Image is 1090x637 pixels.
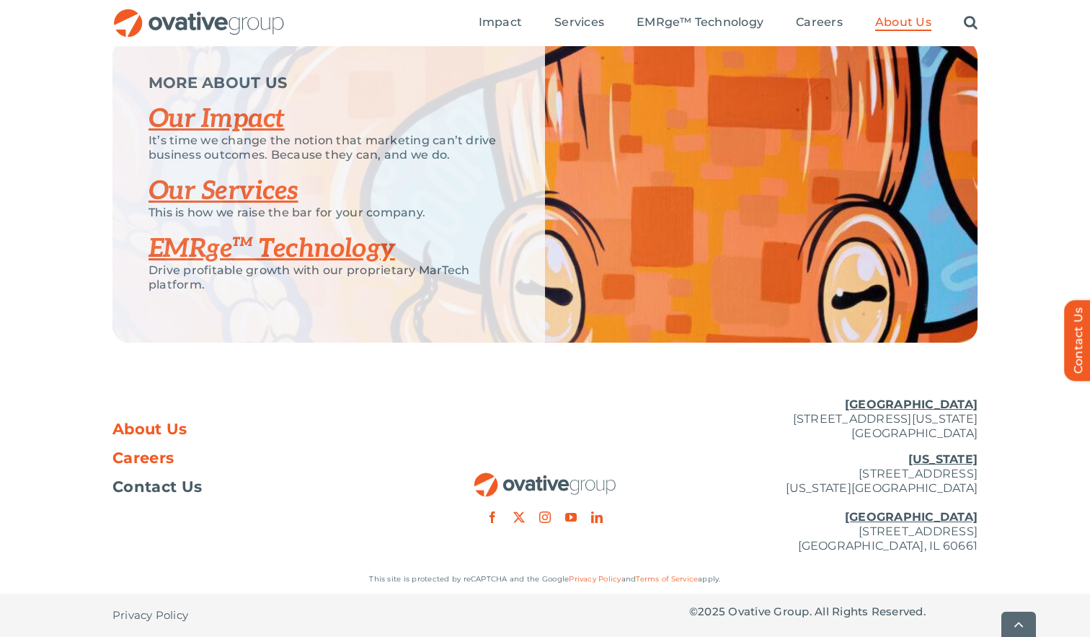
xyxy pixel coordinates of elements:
a: facebook [487,511,498,523]
a: About Us [112,422,401,436]
a: About Us [875,15,931,31]
span: Impact [479,15,522,30]
a: youtube [565,511,577,523]
a: Impact [479,15,522,31]
p: Drive profitable growth with our proprietary MarTech platform. [149,263,509,292]
a: Services [554,15,604,31]
a: OG_Full_horizontal_RGB [112,7,285,21]
a: Terms of Service [636,574,698,584]
a: OG_Full_horizontal_RGB [473,471,617,485]
u: [GEOGRAPHIC_DATA] [845,510,978,524]
p: [STREET_ADDRESS] [US_STATE][GEOGRAPHIC_DATA] [STREET_ADDRESS] [GEOGRAPHIC_DATA], IL 60661 [689,452,978,553]
a: EMRge™ Technology [149,233,395,265]
span: EMRge™ Technology [637,15,763,30]
a: EMRge™ Technology [637,15,763,31]
p: [STREET_ADDRESS][US_STATE] [GEOGRAPHIC_DATA] [689,397,978,441]
a: Our Services [149,175,298,207]
p: © Ovative Group. All Rights Reserved. [689,605,978,619]
u: [US_STATE] [908,452,978,466]
a: Contact Us [112,480,401,494]
span: About Us [112,422,187,436]
p: MORE ABOUT US [149,76,509,90]
span: Careers [112,451,174,465]
a: Privacy Policy [569,574,621,584]
span: Privacy Policy [112,608,188,623]
span: Careers [796,15,843,30]
span: 2025 [698,605,725,618]
span: Contact Us [112,480,202,494]
a: Our Impact [149,103,285,135]
a: linkedin [591,511,603,523]
nav: Footer Menu [112,422,401,494]
a: twitter [513,511,525,523]
p: It’s time we change the notion that marketing can’t drive business outcomes. Because they can, an... [149,133,509,162]
a: Privacy Policy [112,594,188,637]
p: This site is protected by reCAPTCHA and the Google and apply. [112,572,978,587]
a: Careers [796,15,843,31]
a: Search [964,15,978,31]
a: Careers [112,451,401,465]
u: [GEOGRAPHIC_DATA] [845,397,978,411]
a: instagram [539,511,551,523]
span: About Us [875,15,931,30]
span: Services [554,15,604,30]
nav: Footer - Privacy Policy [112,594,401,637]
p: This is how we raise the bar for your company. [149,206,509,220]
